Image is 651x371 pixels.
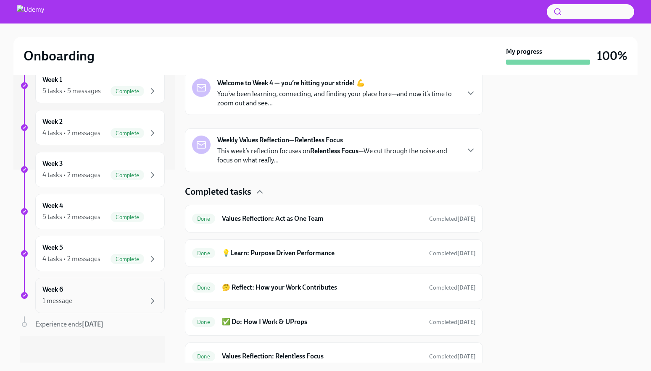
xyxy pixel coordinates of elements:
h6: Values Reflection: Act as One Team [222,214,422,223]
span: Done [192,285,215,291]
a: Week 24 tasks • 2 messagesComplete [20,110,165,145]
h6: Week 5 [42,243,63,252]
span: Completed [429,250,476,257]
a: Week 54 tasks • 2 messagesComplete [20,236,165,271]
span: Done [192,250,215,256]
a: Done💡Learn: Purpose Driven PerformanceCompleted[DATE] [192,246,476,260]
span: Done [192,353,215,360]
span: Complete [111,130,144,136]
div: 5 tasks • 5 messages [42,86,101,96]
strong: [DATE] [82,320,103,328]
span: August 5th, 2025 10:19 [429,284,476,292]
span: Completed [429,215,476,222]
strong: Relentless Focus [310,147,358,155]
a: DoneValues Reflection: Relentless FocusCompleted[DATE] [192,350,476,363]
h6: Values Reflection: Relentless Focus [222,352,422,361]
strong: [DATE] [457,284,476,291]
span: Completed [429,353,476,360]
span: August 5th, 2025 10:16 [429,249,476,257]
strong: [DATE] [457,353,476,360]
span: Done [192,216,215,222]
span: July 31st, 2025 12:51 [429,215,476,223]
h6: Week 6 [42,285,63,294]
strong: My progress [506,47,542,56]
span: August 5th, 2025 10:53 [429,318,476,326]
p: This week’s reflection focuses on —We cut through the noise and focus on what really... [217,146,459,165]
a: Week 15 tasks • 5 messagesComplete [20,68,165,103]
strong: Welcome to Week 4 — you’re hitting your stride! 💪 [217,78,365,88]
div: Completed tasks [185,185,483,198]
div: 4 tasks • 2 messages [42,170,100,180]
a: Week 34 tasks • 2 messagesComplete [20,152,165,187]
a: DoneValues Reflection: Act as One TeamCompleted[DATE] [192,212,476,225]
h6: Week 2 [42,117,63,126]
strong: [DATE] [457,319,476,326]
span: Experience ends [35,320,103,328]
h3: 100% [597,48,627,63]
span: Completed [429,319,476,326]
h6: 💡Learn: Purpose Driven Performance [222,248,422,258]
h2: Onboarding [24,47,95,64]
div: 5 tasks • 2 messages [42,212,100,222]
div: 4 tasks • 2 messages [42,254,100,264]
h6: Week 1 [42,75,62,84]
a: Week 61 message [20,278,165,313]
span: August 5th, 2025 10:53 [429,353,476,361]
h6: ✅ Do: How I Work & UProps [222,317,422,327]
span: Complete [111,172,144,178]
span: Completed [429,284,476,291]
a: Week 45 tasks • 2 messagesComplete [20,194,165,229]
span: Complete [111,214,144,220]
strong: [DATE] [457,250,476,257]
h6: Week 4 [42,201,63,210]
p: You’ve been learning, connecting, and finding your place here—and now it’s time to zoom out and s... [217,89,459,108]
strong: Weekly Values Reflection—Relentless Focus [217,136,343,145]
img: Udemy [17,5,44,18]
h6: 🤔 Reflect: How your Work Contributes [222,283,422,292]
h4: Completed tasks [185,185,251,198]
h6: Week 3 [42,159,63,168]
div: 4 tasks • 2 messages [42,128,100,138]
a: Done✅ Do: How I Work & UPropsCompleted[DATE] [192,315,476,329]
span: Done [192,319,215,325]
span: Complete [111,88,144,94]
span: Complete [111,256,144,262]
a: Done🤔 Reflect: How your Work ContributesCompleted[DATE] [192,281,476,294]
div: 1 message [42,296,72,306]
strong: [DATE] [457,215,476,222]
